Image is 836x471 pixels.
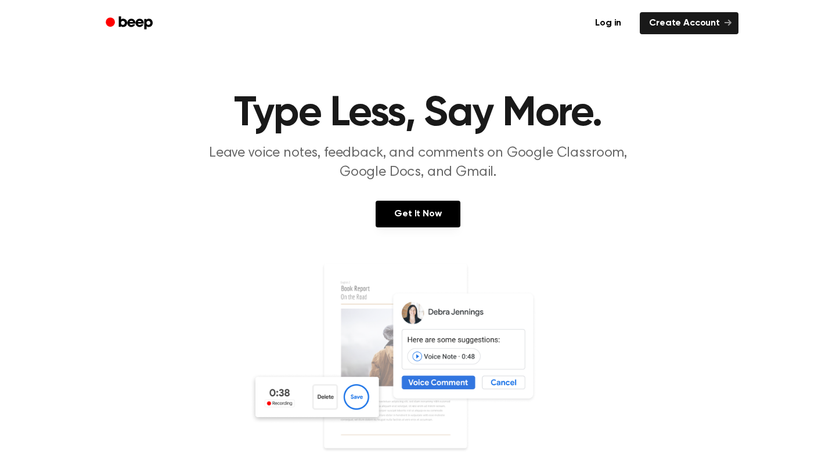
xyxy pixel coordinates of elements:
a: Get It Now [376,201,460,227]
p: Leave voice notes, feedback, and comments on Google Classroom, Google Docs, and Gmail. [195,144,641,182]
h1: Type Less, Say More. [121,93,715,135]
a: Beep [98,12,163,35]
a: Create Account [640,12,738,34]
a: Log in [583,10,633,37]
